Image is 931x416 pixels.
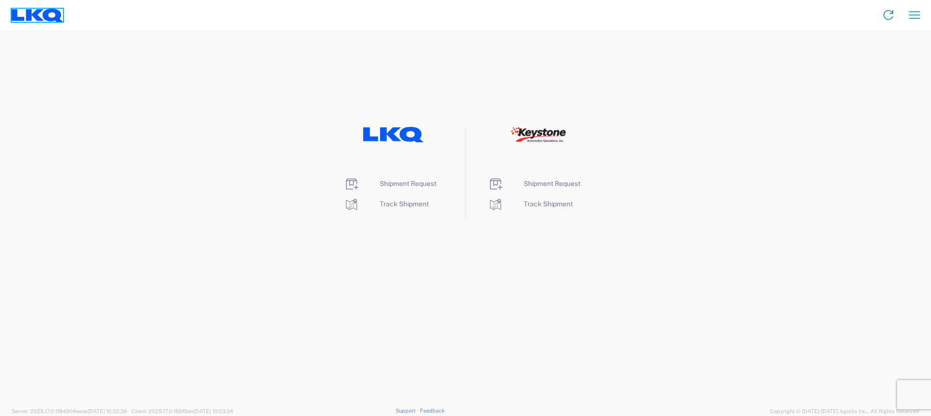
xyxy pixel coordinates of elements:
[524,200,573,208] span: Track Shipment
[420,408,445,414] a: Feedback
[344,180,436,187] a: Shipment Request
[88,408,127,414] span: [DATE] 10:32:38
[344,200,429,208] a: Track Shipment
[396,408,420,414] a: Support
[194,408,233,414] span: [DATE] 10:23:34
[770,407,919,416] span: Copyright © [DATE]-[DATE] Agistix Inc., All Rights Reserved
[380,180,436,187] span: Shipment Request
[380,200,429,208] span: Track Shipment
[12,408,127,414] span: Server: 2025.17.0-1194904eeae
[524,180,580,187] span: Shipment Request
[488,200,573,208] a: Track Shipment
[488,180,580,187] a: Shipment Request
[131,408,233,414] span: Client: 2025.17.0-159f9de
